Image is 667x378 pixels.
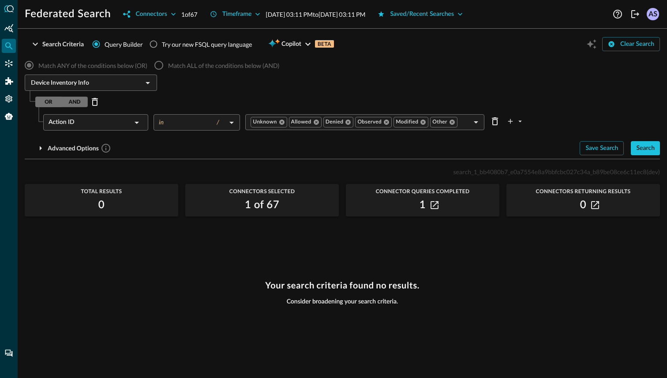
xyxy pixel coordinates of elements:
div: Unknown [251,117,287,127]
div: Denied [323,117,354,127]
button: Help [611,7,625,21]
div: Connectors [135,9,167,20]
div: Timeframe [222,9,252,20]
div: Addons [2,74,16,88]
div: Settings [2,92,16,106]
button: CopilotBETA [263,37,339,51]
div: Saved/Recent Searches [390,9,454,20]
input: Select an Event Type [27,77,140,88]
div: Other [430,117,457,127]
button: Delete Row [488,114,502,128]
button: Clear Search [602,37,660,51]
span: Unknown [253,119,277,126]
span: Connector Queries Completed [346,188,499,195]
span: in [159,118,164,126]
div: Try our new FSQL query language [162,40,252,49]
span: / [217,118,219,126]
div: Search Criteria [42,39,84,50]
button: plus-arrow-button [506,114,525,128]
span: Total Results [25,188,178,195]
span: Match ANY of the conditions below (OR) [38,61,147,70]
div: Observed [355,117,392,127]
span: Consider broadening your search criteria. [287,298,398,306]
span: Modified [396,119,418,126]
span: Allowed [291,119,311,126]
div: Search [636,143,655,154]
div: Summary Insights [2,21,16,35]
div: Query Agent [2,109,16,124]
span: (dev) [647,168,660,176]
button: Search [631,141,660,155]
div: Unknown, Allowed, Denied, Observed, Modified, Other [245,114,484,130]
button: Timeframe [205,7,266,21]
h2: 1 of 67 [245,198,279,212]
div: Connectors [2,56,16,71]
span: Observed [357,119,382,126]
button: Saved/Recent Searches [372,7,468,21]
span: Denied [326,119,344,126]
span: Match ALL of the conditions below (AND) [168,61,279,70]
div: Modified [393,117,428,127]
h2: 0 [580,198,586,212]
button: Advanced Options [25,141,116,155]
div: Save Search [585,143,618,154]
button: Search Criteria [25,37,89,51]
div: AS [647,8,659,20]
span: Copilot [281,39,301,50]
h2: 0 [98,198,105,212]
span: Connectors Returning Results [506,188,660,195]
button: Delete Row [88,95,102,109]
div: Allowed [289,117,322,127]
p: [DATE] 03:11 PM to [DATE] 03:11 PM [266,10,365,19]
span: Other [432,119,447,126]
button: Open [142,77,154,89]
div: in [159,118,226,126]
div: Clear Search [620,39,654,50]
div: Chat [2,346,16,360]
span: Query Builder [105,40,143,49]
button: Save Search [580,141,624,155]
p: BETA [315,40,334,48]
span: search_1_bb4080b7_e0a7554e8a9bbfcbc027c34a_b89be08ce6c11ec8 [453,168,646,176]
div: Action ID [49,114,131,131]
h2: 1 [420,198,426,212]
div: Federated Search [2,39,16,53]
div: Advanced Options [48,143,111,154]
p: 1 of 67 [181,10,198,19]
button: Connectors [118,7,181,21]
button: Logout [628,7,642,21]
h3: Your search criteria found no results. [265,280,420,291]
h1: Federated Search [25,7,111,21]
span: Connectors Selected [185,188,339,195]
